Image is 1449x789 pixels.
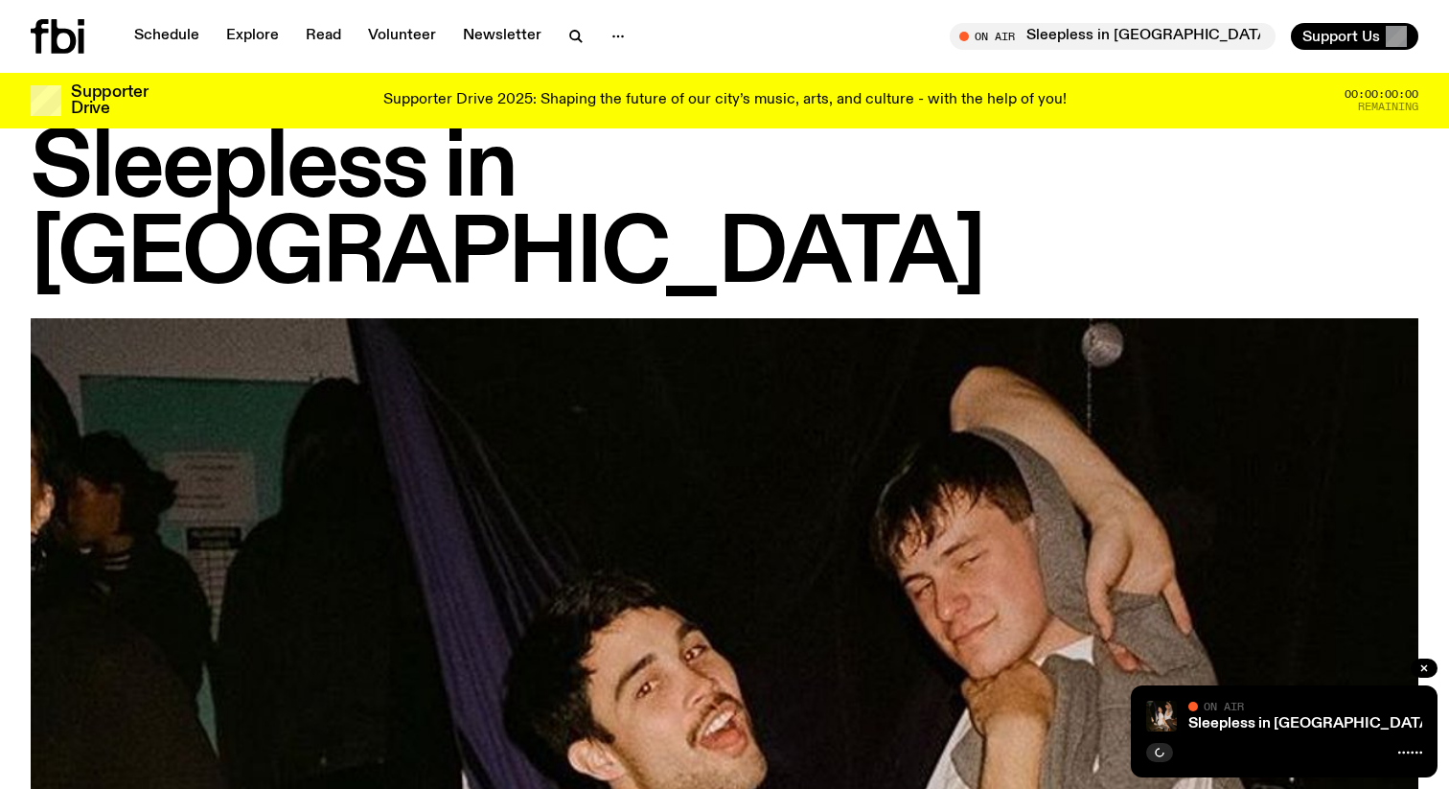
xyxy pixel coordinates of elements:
[1291,23,1418,50] button: Support Us
[31,127,1418,299] h1: Sleepless in [GEOGRAPHIC_DATA]
[1345,89,1418,100] span: 00:00:00:00
[950,23,1276,50] button: On AirSleepless in [GEOGRAPHIC_DATA]
[215,23,290,50] a: Explore
[451,23,553,50] a: Newsletter
[1146,701,1177,731] img: Marcus Whale is on the left, bent to his knees and arching back with a gleeful look his face He i...
[1358,102,1418,112] span: Remaining
[294,23,353,50] a: Read
[356,23,448,50] a: Volunteer
[383,92,1067,109] p: Supporter Drive 2025: Shaping the future of our city’s music, arts, and culture - with the help o...
[1302,28,1380,45] span: Support Us
[71,84,148,117] h3: Supporter Drive
[1188,716,1435,731] a: Sleepless in [GEOGRAPHIC_DATA]
[1204,700,1244,712] span: On Air
[123,23,211,50] a: Schedule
